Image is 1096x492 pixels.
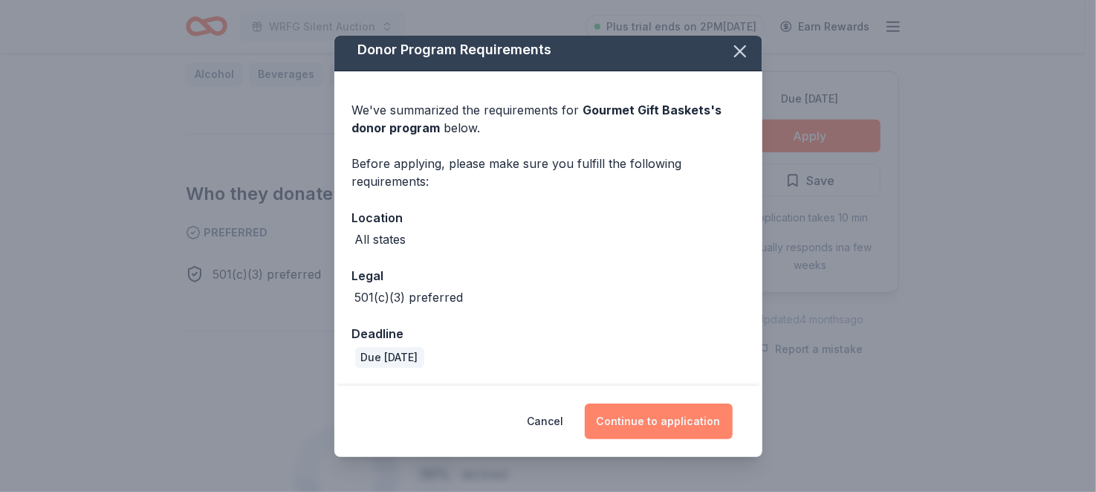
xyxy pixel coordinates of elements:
[334,29,762,71] div: Donor Program Requirements
[352,155,745,190] div: Before applying, please make sure you fulfill the following requirements:
[352,101,745,137] div: We've summarized the requirements for below.
[355,288,464,306] div: 501(c)(3) preferred
[355,230,406,248] div: All states
[352,208,745,227] div: Location
[528,404,564,439] button: Cancel
[585,404,733,439] button: Continue to application
[352,266,745,285] div: Legal
[355,347,424,368] div: Due [DATE]
[352,324,745,343] div: Deadline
